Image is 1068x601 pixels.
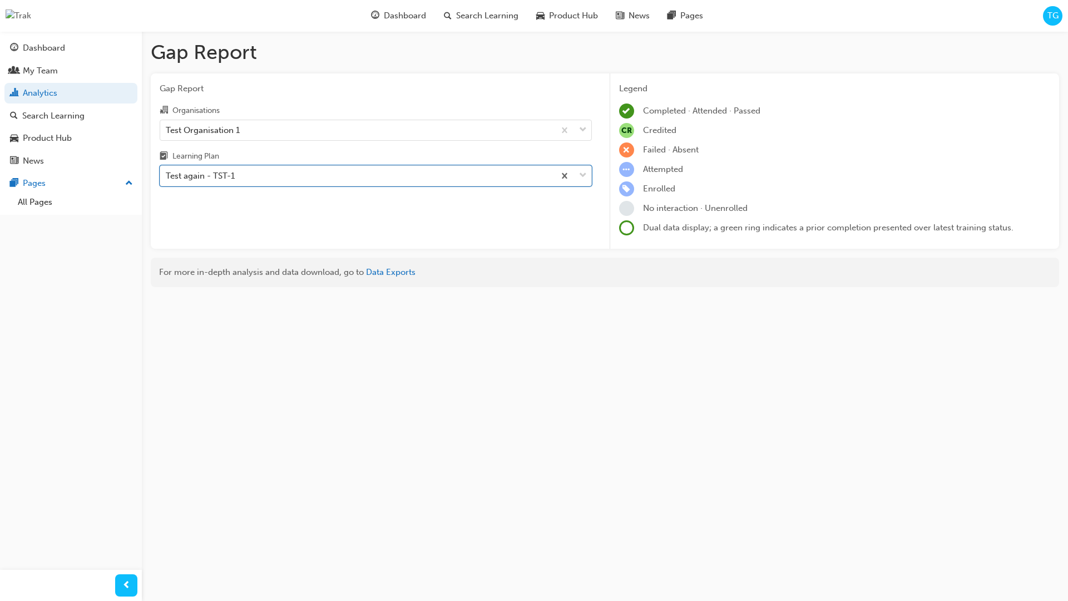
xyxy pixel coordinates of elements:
[384,9,426,22] span: Dashboard
[629,9,650,22] span: News
[366,267,416,277] a: Data Exports
[536,9,545,23] span: car-icon
[10,179,18,189] span: pages-icon
[10,111,18,121] span: search-icon
[619,142,634,157] span: learningRecordVerb_FAIL-icon
[527,4,607,27] a: car-iconProduct Hub
[4,151,137,171] a: News
[125,176,133,191] span: up-icon
[616,9,624,23] span: news-icon
[643,164,683,174] span: Attempted
[435,4,527,27] a: search-iconSearch Learning
[23,155,44,168] div: News
[659,4,712,27] a: pages-iconPages
[10,88,18,98] span: chart-icon
[619,82,1051,95] div: Legend
[579,169,587,183] span: down-icon
[619,123,634,138] span: null-icon
[667,9,676,23] span: pages-icon
[13,194,137,211] a: All Pages
[166,124,240,136] div: Test Organisation 1
[579,123,587,137] span: down-icon
[10,66,18,76] span: people-icon
[643,145,699,155] span: Failed · Absent
[607,4,659,27] a: news-iconNews
[10,43,18,53] span: guage-icon
[619,104,634,119] span: learningRecordVerb_COMPLETE-icon
[10,134,18,144] span: car-icon
[160,106,168,116] span: organisation-icon
[619,201,634,216] span: learningRecordVerb_NONE-icon
[4,36,137,173] button: DashboardMy TeamAnalyticsSearch LearningProduct HubNews
[371,9,379,23] span: guage-icon
[680,9,703,22] span: Pages
[151,40,1059,65] h1: Gap Report
[362,4,435,27] a: guage-iconDashboard
[23,177,46,190] div: Pages
[4,106,137,126] a: Search Learning
[4,83,137,104] a: Analytics
[643,223,1013,233] span: Dual data display; a green ring indicates a prior completion presented over latest training status.
[4,173,137,194] button: Pages
[643,106,760,116] span: Completed · Attended · Passed
[172,105,220,116] div: Organisations
[6,9,31,22] img: Trak
[456,9,518,22] span: Search Learning
[160,152,168,162] span: learningplan-icon
[619,162,634,177] span: learningRecordVerb_ATTEMPT-icon
[159,266,1051,279] div: For more in-depth analysis and data download, go to
[619,181,634,196] span: learningRecordVerb_ENROLL-icon
[166,170,235,183] div: Test again - TST-1
[4,38,137,58] a: Dashboard
[22,110,85,122] div: Search Learning
[122,579,131,593] span: prev-icon
[4,128,137,149] a: Product Hub
[10,156,18,166] span: news-icon
[643,203,748,213] span: No interaction · Unenrolled
[160,82,592,95] span: Gap Report
[4,61,137,81] a: My Team
[444,9,452,23] span: search-icon
[643,184,675,194] span: Enrolled
[643,125,676,135] span: Credited
[1047,9,1059,22] span: TG
[23,132,72,145] div: Product Hub
[23,42,65,55] div: Dashboard
[1043,6,1062,26] button: TG
[23,65,58,77] div: My Team
[172,151,219,162] div: Learning Plan
[549,9,598,22] span: Product Hub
